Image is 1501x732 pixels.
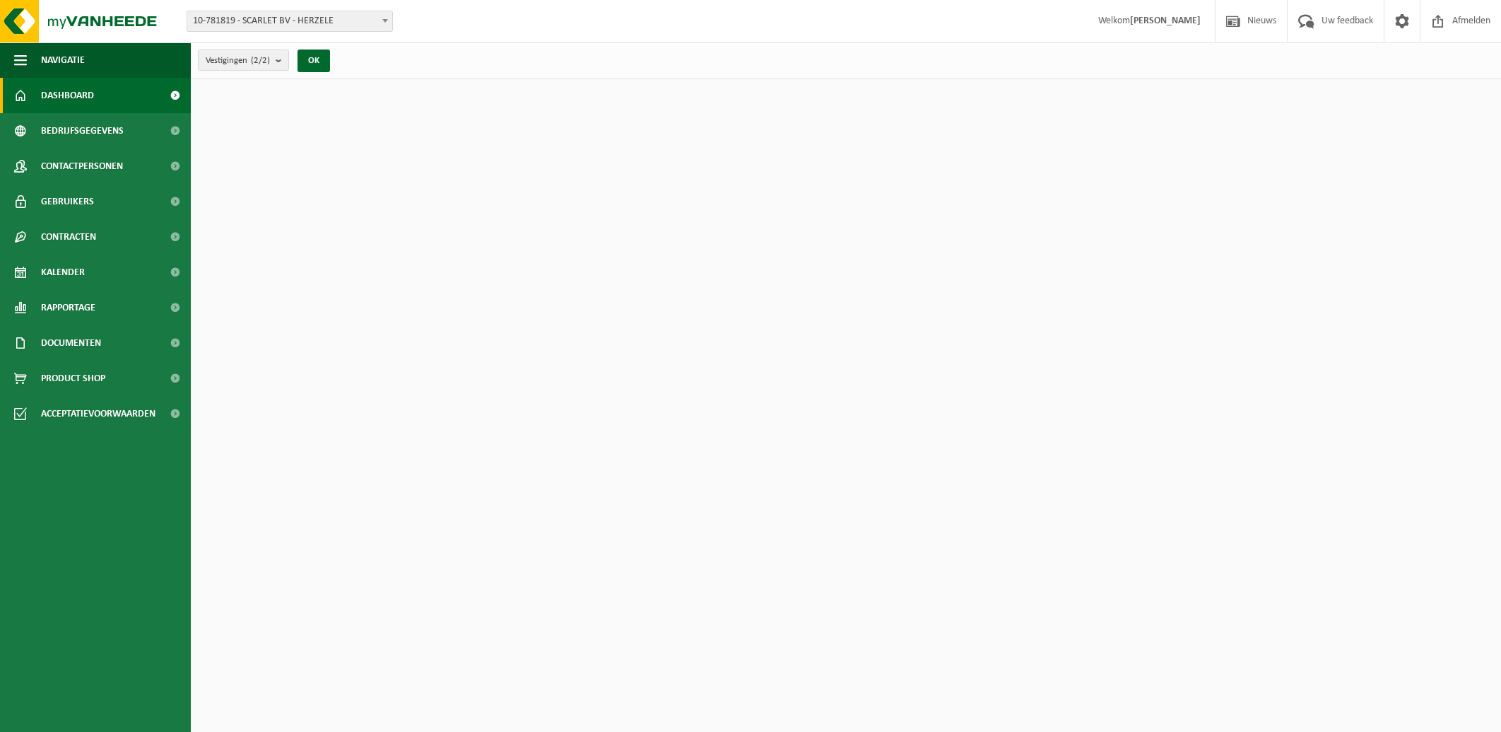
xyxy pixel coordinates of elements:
[198,50,289,71] button: Vestigingen(2/2)
[41,184,94,219] span: Gebruikers
[1130,16,1201,26] strong: [PERSON_NAME]
[206,50,270,71] span: Vestigingen
[41,255,85,290] span: Kalender
[41,396,155,431] span: Acceptatievoorwaarden
[41,325,101,361] span: Documenten
[41,42,85,78] span: Navigatie
[41,149,123,184] span: Contactpersonen
[251,56,270,65] count: (2/2)
[41,290,95,325] span: Rapportage
[187,11,392,31] span: 10-781819 - SCARLET BV - HERZELE
[298,50,330,72] button: OK
[41,78,94,113] span: Dashboard
[187,11,393,32] span: 10-781819 - SCARLET BV - HERZELE
[41,113,124,149] span: Bedrijfsgegevens
[41,219,96,255] span: Contracten
[41,361,105,396] span: Product Shop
